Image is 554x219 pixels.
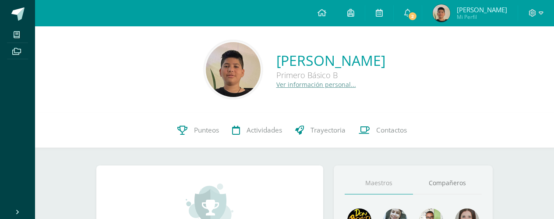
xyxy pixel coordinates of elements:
div: Primero Básico B [276,70,385,80]
span: Trayectoria [311,126,346,135]
a: Compañeros [413,172,482,194]
a: Ver información personal... [276,80,356,89]
a: Punteos [171,113,226,148]
a: [PERSON_NAME] [276,51,385,70]
a: Actividades [226,113,289,148]
a: Contactos [352,113,413,148]
span: Punteos [194,126,219,135]
img: 72347cb9cd00c84b9f47910306cec33d.png [433,4,450,22]
a: Maestros [345,172,413,194]
span: [PERSON_NAME] [457,5,507,14]
img: c4fd526fd21a37f15ed47510ab71c4c1.png [206,42,261,97]
span: Mi Perfil [457,13,507,21]
span: Actividades [247,126,282,135]
a: Trayectoria [289,113,352,148]
span: Contactos [376,126,407,135]
span: 2 [408,11,417,21]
